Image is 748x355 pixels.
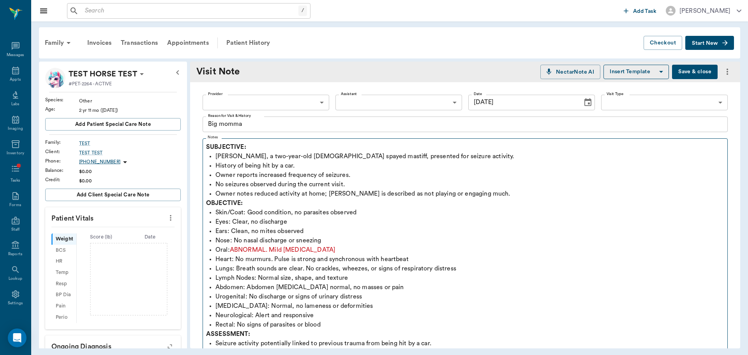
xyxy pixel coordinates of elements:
[11,178,20,184] div: Tasks
[215,226,724,236] p: Ears: Clean, no mites observed
[341,91,357,97] label: Assistant
[79,107,181,114] div: 2 yr 11 mo ([DATE])
[75,120,151,129] span: Add patient Special Care Note
[208,134,218,140] label: Notes
[51,290,76,301] div: BP Dia
[51,278,76,290] div: Resp
[672,65,718,79] button: Save & close
[215,189,724,198] p: Owner notes reduced activity at home; [PERSON_NAME] is described as not playing or engaging much.
[77,233,126,241] div: Score ( lb )
[162,34,213,52] a: Appointments
[298,5,307,16] div: /
[79,140,181,147] a: TEST
[79,149,181,156] a: TEST TEST
[196,65,255,79] div: Visit Note
[8,126,23,132] div: Imaging
[36,3,51,19] button: Close drawer
[125,233,175,241] div: Date
[9,276,22,282] div: Lookup
[11,101,19,107] div: Labs
[45,176,79,183] div: Credit :
[222,34,275,52] a: Patient History
[45,148,79,155] div: Client :
[45,118,181,131] button: Add patient Special Care Note
[215,161,724,170] p: History of being hit by a car.
[79,177,181,184] div: $0.00
[215,320,724,329] p: Rectal: No signs of parasites or blood
[83,34,116,52] a: Invoices
[45,189,181,201] button: Add client Special Care Note
[215,264,724,273] p: Lungs: Breath sounds are clear. No crackles, wheezes, or signs of respiratory distress
[51,267,76,278] div: Temp
[45,207,181,227] p: Patient Vitals
[215,152,724,161] p: [PERSON_NAME], a two-year-old [DEMOGRAPHIC_DATA] spayed mastiff, presented for seizure activity.
[9,202,21,208] div: Forms
[215,292,724,301] p: Urogenital: No discharge or signs of urinary distress
[82,5,298,16] input: Search
[51,233,76,245] div: Weight
[215,217,724,226] p: Eyes: Clear, no discharge
[45,139,79,146] div: Family :
[215,245,724,254] p: Oral:
[45,336,181,355] p: Ongoing diagnosis
[580,95,596,110] button: Choose date, selected date is Oct 5, 2025
[7,52,25,58] div: Messages
[215,311,724,320] p: Neurological: Alert and responsive
[8,329,26,347] div: Open Intercom Messenger
[45,96,79,103] div: Species :
[51,245,76,256] div: BCS
[69,80,112,87] p: #PET-2264 - ACTIVE
[164,211,177,224] button: more
[40,34,78,52] div: Family
[468,95,577,110] input: MM/DD/YYYY
[215,283,724,292] p: Abdomen: Abdomen [MEDICAL_DATA] normal, no masses or pain
[540,65,600,79] button: NectarNote AI
[79,97,181,104] div: Other
[45,157,79,164] div: Phone :
[215,180,724,189] p: No seizures observed during the current visit.
[603,65,669,79] button: Insert Template
[206,331,250,337] strong: ASSESSMENT:
[660,4,748,18] button: [PERSON_NAME]
[215,236,724,245] p: Nose: No nasal discharge or sneezing
[685,36,734,50] button: Start New
[51,256,76,267] div: HR
[10,77,21,83] div: Appts
[215,301,724,311] p: [MEDICAL_DATA]: Normal, no lameness or deformities
[721,65,734,78] button: more
[45,106,79,113] div: Age :
[644,36,682,50] button: Checkout
[7,150,24,156] div: Inventory
[79,168,181,175] div: $0.00
[474,91,482,97] label: Date
[77,191,150,199] span: Add client Special Care Note
[51,300,76,312] div: Pain
[215,170,724,180] p: Owner reports increased frequency of seizures.
[8,300,23,306] div: Settings
[11,227,19,233] div: Staff
[45,167,79,174] div: Balance :
[215,254,724,264] p: Heart: No murmurs. Pulse is strong and synchronous with heartbeat
[51,312,76,323] div: Perio
[206,144,246,150] strong: SUBJECTIVE:
[45,68,65,88] img: Profile Image
[215,339,724,348] p: Seizure activity potentially linked to previous trauma from being hit by a car.
[69,68,137,80] p: TEST HORSE TEST
[607,91,624,97] label: Visit Type
[679,6,730,16] div: [PERSON_NAME]
[621,4,660,18] button: Add Task
[215,273,724,283] p: Lymph Nodes: Normal size, shape, and texture
[79,159,120,165] p: [PHONE_NUMBER]
[208,91,222,97] label: Provider
[116,34,162,52] a: Transactions
[8,251,23,257] div: Reports
[230,247,335,253] span: ABNORMAL. Mild [MEDICAL_DATA]
[215,208,724,217] p: Skin/Coat: Good condition, no parasites observed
